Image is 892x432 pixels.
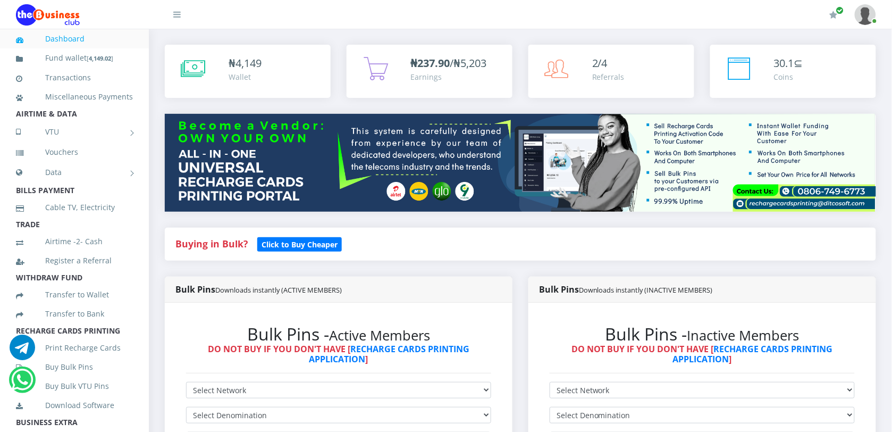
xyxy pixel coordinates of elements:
a: Download Software [16,393,133,418]
i: Renew/Upgrade Subscription [830,11,838,19]
a: 2/4 Referrals [528,45,694,98]
a: VTU [16,119,133,145]
b: 4,149.02 [89,54,111,62]
div: Coins [774,71,803,82]
a: Print Recharge Cards [16,336,133,360]
a: Miscellaneous Payments [16,85,133,109]
a: Transfer to Bank [16,302,133,326]
small: Downloads instantly (INACTIVE MEMBERS) [579,285,713,295]
img: multitenant_rcp.png [165,114,876,212]
a: ₦4,149 Wallet [165,45,331,98]
strong: Buying in Bulk? [175,237,248,250]
b: Click to Buy Cheaper [262,239,338,250]
a: Cable TV, Electricity [16,195,133,220]
div: Referrals [592,71,625,82]
small: [ ] [87,54,113,62]
a: Buy Bulk VTU Pins [16,374,133,398]
span: Renew/Upgrade Subscription [836,6,844,14]
span: 4,149 [235,56,262,70]
a: Data [16,159,133,186]
h2: Bulk Pins - [550,324,855,344]
a: Register a Referral [16,248,133,273]
strong: DO NOT BUY IF YOU DON'T HAVE [ ] [571,343,833,365]
img: Logo [16,4,80,26]
strong: DO NOT BUY IF YOU DON'T HAVE [ ] [208,343,469,365]
small: Inactive Members [687,326,800,345]
a: Airtime -2- Cash [16,229,133,254]
a: Click to Buy Cheaper [257,237,342,250]
div: ⊆ [774,55,803,71]
b: ₦237.90 [410,56,450,70]
span: 2/4 [592,56,608,70]
small: Active Members [329,326,430,345]
strong: Bulk Pins [539,284,713,295]
a: Dashboard [16,27,133,51]
a: Transactions [16,65,133,90]
a: Fund wallet[4,149.02] [16,46,133,71]
a: Transfer to Wallet [16,283,133,307]
div: ₦ [229,55,262,71]
a: Buy Bulk Pins [16,355,133,379]
a: RECHARGE CARDS PRINTING APPLICATION [673,343,834,365]
div: Earnings [410,71,486,82]
span: /₦5,203 [410,56,486,70]
div: Wallet [229,71,262,82]
a: Chat for support [11,375,33,393]
a: RECHARGE CARDS PRINTING APPLICATION [309,343,470,365]
a: Chat for support [10,343,35,360]
small: Downloads instantly (ACTIVE MEMBERS) [215,285,342,295]
span: 30.1 [774,56,794,70]
a: ₦237.90/₦5,203 Earnings [347,45,512,98]
a: Vouchers [16,140,133,164]
img: User [855,4,876,25]
strong: Bulk Pins [175,284,342,295]
h2: Bulk Pins - [186,324,491,344]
